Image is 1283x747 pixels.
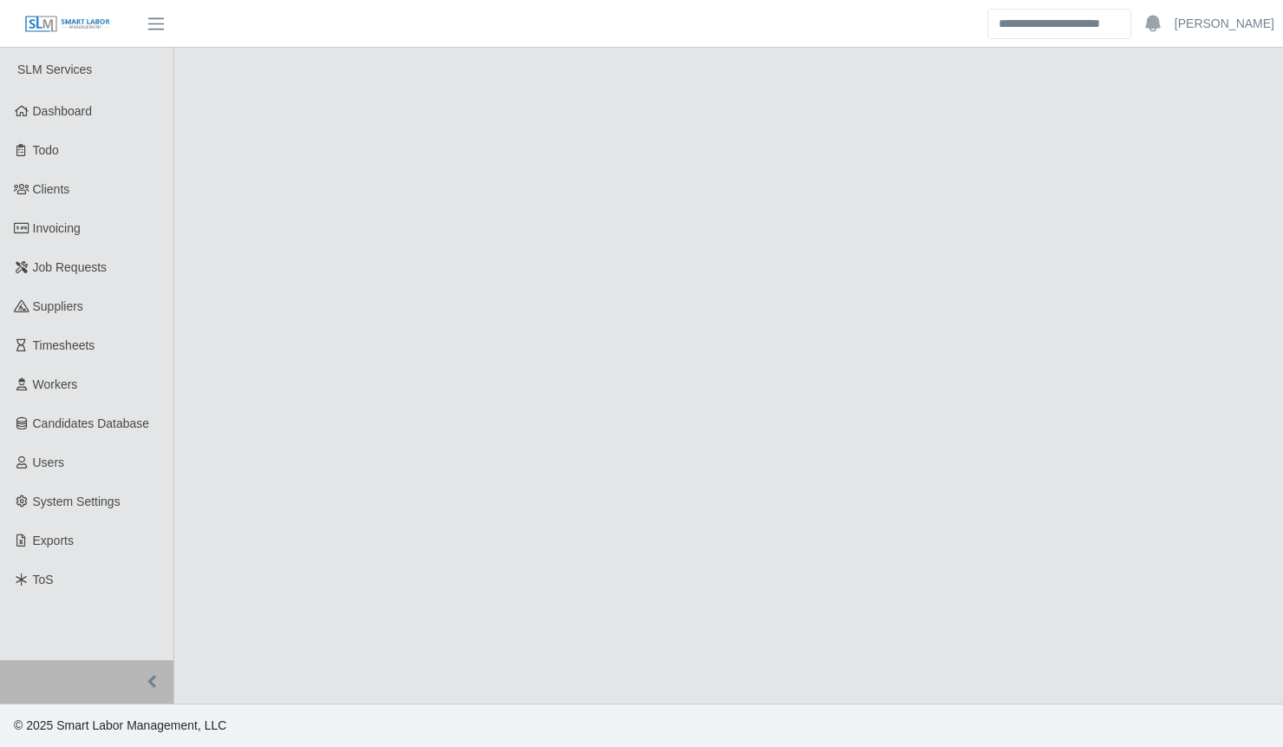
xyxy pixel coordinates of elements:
[33,534,74,547] span: Exports
[987,9,1131,39] input: Search
[33,573,54,586] span: ToS
[33,143,59,157] span: Todo
[33,338,95,352] span: Timesheets
[24,15,111,34] img: SLM Logo
[33,221,81,235] span: Invoicing
[33,182,70,196] span: Clients
[33,416,150,430] span: Candidates Database
[33,455,65,469] span: Users
[33,495,120,508] span: System Settings
[1175,15,1274,33] a: [PERSON_NAME]
[33,377,78,391] span: Workers
[33,260,107,274] span: Job Requests
[33,299,83,313] span: Suppliers
[33,104,93,118] span: Dashboard
[14,718,226,732] span: © 2025 Smart Labor Management, LLC
[17,62,92,76] span: SLM Services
